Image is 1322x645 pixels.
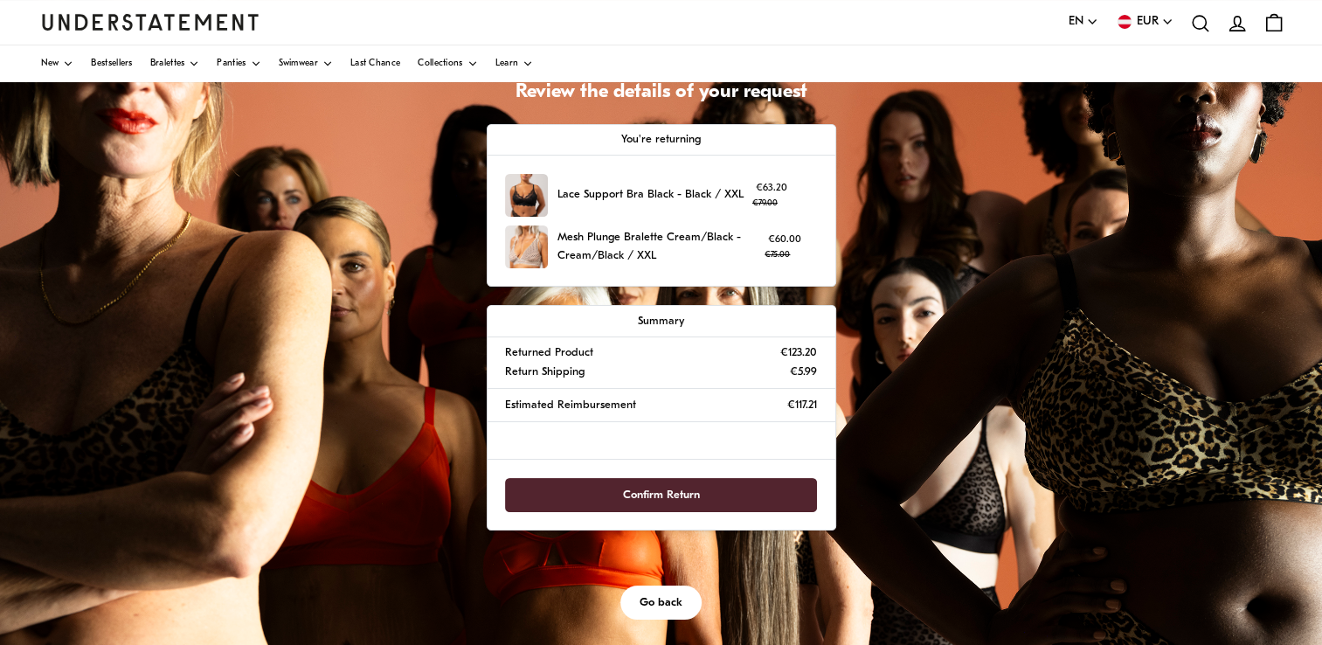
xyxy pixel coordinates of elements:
span: Collections [418,59,462,68]
p: €60.00 [765,232,805,262]
p: €63.20 [752,180,791,211]
span: Panties [217,59,246,68]
p: Estimated Reimbursement [505,396,636,414]
span: EN [1069,12,1083,31]
a: Collections [418,45,477,82]
p: Returned Product [505,343,593,362]
a: Last Chance [350,45,400,82]
a: Panties [217,45,260,82]
p: Return Shipping [505,363,585,381]
a: Bestsellers [91,45,132,82]
p: €123.20 [780,343,817,362]
p: Summary [505,312,816,330]
p: €5.99 [790,363,817,381]
p: €117.21 [787,396,817,414]
p: Lace Support Bra Black - Black / XXL [557,185,743,204]
a: Learn [495,45,534,82]
button: Confirm Return [505,478,816,512]
strike: €79.00 [752,199,778,207]
span: Last Chance [350,59,400,68]
span: New [41,59,59,68]
span: Swimwear [279,59,318,68]
p: You're returning [505,130,816,149]
p: Mesh Plunge Bralette Cream/Black - Cream/Black / XXL [557,228,756,266]
span: Bestsellers [91,59,132,68]
a: Bralettes [150,45,200,82]
strike: €75.00 [765,251,790,259]
span: Confirm Return [623,479,700,511]
span: Bralettes [150,59,185,68]
span: Learn [495,59,519,68]
img: BLDO-BRA-007.jpg [505,225,548,268]
a: Swimwear [279,45,333,82]
span: EUR [1137,12,1159,31]
span: Go back [640,586,682,619]
img: SABO-BRA-XXL-018_01.jpg [505,174,548,217]
h1: Review the details of your request [487,80,836,106]
button: EN [1069,12,1098,31]
button: EUR [1116,12,1173,31]
a: Understatement Homepage [41,14,260,30]
a: New [41,45,74,82]
button: Go back [620,586,702,620]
